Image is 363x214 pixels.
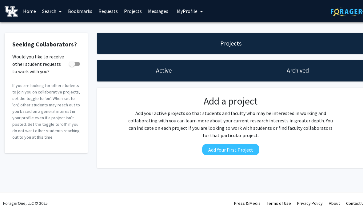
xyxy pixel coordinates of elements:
[3,192,48,214] div: ForagerOne, LLC © 2025
[329,200,340,206] a: About
[95,0,121,22] a: Requests
[5,186,26,209] iframe: Chat
[12,53,66,75] span: Would you like to receive other student requests to work with you?
[39,0,65,22] a: Search
[297,200,323,206] a: Privacy Policy
[5,6,18,17] img: University of Kentucky Logo
[177,8,197,14] span: My Profile
[234,200,261,206] a: Press & Media
[20,0,39,22] a: Home
[145,0,171,22] a: Messages
[156,66,172,75] h1: Active
[65,0,95,22] a: Bookmarks
[121,0,145,22] a: Projects
[202,144,259,155] button: Add Your First Project
[287,66,309,75] h1: Archived
[220,39,241,48] h1: Projects
[267,200,291,206] a: Terms of Use
[126,109,335,139] p: Add your active projects so that students and faculty who may be interested in working and collab...
[126,95,335,107] h2: Add a project
[12,82,80,141] p: If you are looking for other students to join you on collaborative projects, set the toggle to ‘o...
[12,41,80,48] h2: Seeking Collaborators?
